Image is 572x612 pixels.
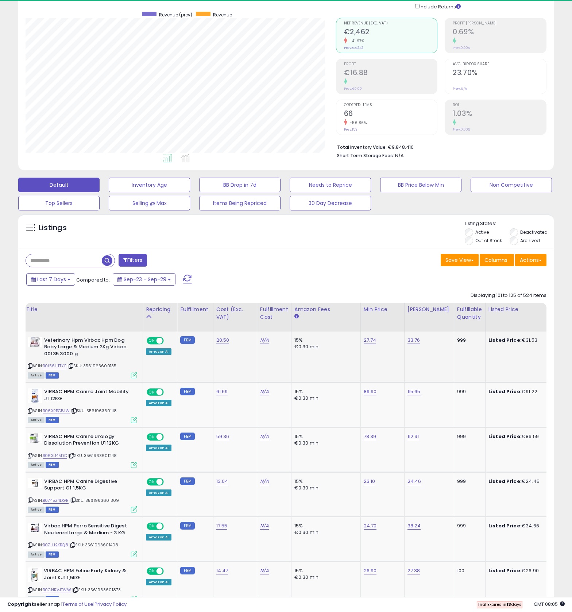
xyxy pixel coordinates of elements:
[260,522,269,530] a: N/A
[43,363,66,369] a: B0156HTTYE
[146,489,171,496] div: Amazon AI
[28,337,137,377] div: ASIN:
[18,196,100,210] button: Top Sellers
[46,596,59,602] span: FBM
[18,178,100,192] button: Default
[260,306,288,321] div: Fulfillment Cost
[488,523,549,529] div: €34.66
[344,109,437,119] h2: 66
[294,440,355,446] div: €0.30 min
[520,229,548,235] label: Deactivated
[364,306,401,313] div: Min Price
[28,523,42,532] img: 41X8ZTnH93L._SL40_.jpg
[26,273,75,286] button: Last 7 Days
[146,579,171,585] div: Amazon AI
[216,567,228,574] a: 14.47
[147,479,156,485] span: ON
[260,478,269,485] a: N/A
[28,596,45,602] span: All listings currently available for purchase on Amazon
[46,507,59,513] span: FBM
[453,22,546,26] span: Profit [PERSON_NAME]
[294,433,355,440] div: 15%
[199,178,281,192] button: BB Drop in 7d
[453,62,546,66] span: Avg. Buybox Share
[43,453,67,459] a: B06XL145DD
[344,62,437,66] span: Profit
[159,12,192,18] span: Revenue (prev)
[146,348,171,355] div: Amazon AI
[364,522,377,530] a: 24.70
[44,568,132,583] b: VIRBAC HPM Feline Early Kidney & Joint KJ1 1,5KG
[506,601,511,607] b: 13
[216,337,229,344] a: 20.50
[347,38,364,44] small: -41.97%
[147,523,156,530] span: ON
[44,433,133,449] b: VIRBAC HPM Canine Urology Dissolution Prevention U1 12KG
[180,306,210,313] div: Fulfillment
[344,22,437,26] span: Net Revenue (Exc. VAT)
[67,363,116,369] span: | SKU: 3561963600135
[290,178,371,192] button: Needs to Reprice
[28,433,42,443] img: 31r03B10QXL._SL40_.jpg
[71,408,117,414] span: | SKU: 3561963601118
[28,388,137,422] div: ASIN:
[28,417,45,423] span: All listings currently available for purchase on Amazon
[488,388,549,395] div: €91.22
[147,434,156,440] span: ON
[147,389,156,395] span: ON
[515,254,546,266] button: Actions
[46,462,59,468] span: FBM
[407,388,421,395] a: 115.65
[453,86,467,91] small: Prev: N/A
[62,601,93,608] a: Terms of Use
[146,306,174,313] div: Repricing
[70,497,119,503] span: | SKU: 3561963601309
[364,567,377,574] a: 26.90
[7,601,34,608] strong: Copyright
[395,152,404,159] span: N/A
[337,142,541,151] li: €9,848,410
[180,336,194,344] small: FBM
[163,434,174,440] span: OFF
[294,395,355,402] div: €0.30 min
[457,478,480,485] div: 999
[364,478,375,485] a: 23.10
[407,337,420,344] a: 33.76
[113,273,175,286] button: Sep-23 - Sep-29
[475,229,489,235] label: Active
[457,568,480,574] div: 100
[453,127,470,132] small: Prev: 0.00%
[520,237,540,244] label: Archived
[407,306,451,313] div: [PERSON_NAME]
[44,523,133,538] b: Virbac HPM Perro Sensitive Digest Neutered Large & Medium - 3 KG
[364,337,376,344] a: 27.74
[28,433,137,467] div: ASIN:
[28,523,137,557] div: ASIN:
[484,256,507,264] span: Columns
[68,453,117,458] span: | SKU: 3561963601248
[28,337,42,347] img: 41w6W21CXUL._SL40_.jpg
[488,433,522,440] b: Listed Price:
[475,237,502,244] label: Out of Stock
[453,46,470,50] small: Prev: 0.00%
[488,337,522,344] b: Listed Price:
[43,408,70,414] a: B06XRBC5JW
[163,389,174,395] span: OFF
[124,276,166,283] span: Sep-23 - Sep-29
[453,28,546,38] h2: 0.69%
[147,568,156,574] span: ON
[213,12,232,18] span: Revenue
[44,388,133,404] b: VIRBAC HPM Canine Joint Mobility J1 12KG
[344,46,363,50] small: Prev: €4,242
[488,567,522,574] b: Listed Price:
[488,522,522,529] b: Listed Price:
[480,254,514,266] button: Columns
[344,86,362,91] small: Prev: €0.00
[294,388,355,395] div: 15%
[28,388,42,403] img: 31d0h2hkigL._SL40_.jpg
[294,568,355,574] div: 15%
[294,523,355,529] div: 15%
[294,313,299,320] small: Amazon Fees.
[260,337,269,344] a: N/A
[146,534,171,541] div: Amazon AI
